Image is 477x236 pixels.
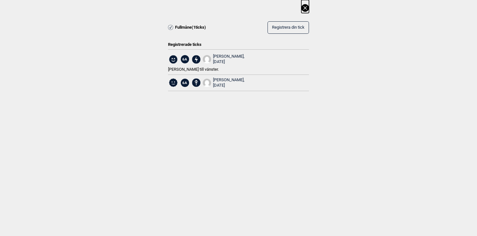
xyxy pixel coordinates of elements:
[203,55,211,63] img: User fallback1
[213,54,245,65] div: [PERSON_NAME],
[181,79,189,87] span: 6A
[175,25,206,30] span: Fullmåne ( 1 ticks)
[203,54,245,65] a: User fallback1[PERSON_NAME], [DATE]
[203,79,211,87] img: User fallback1
[213,77,245,88] div: [PERSON_NAME],
[213,59,245,65] div: [DATE]
[203,77,245,88] a: User fallback1[PERSON_NAME], [DATE]
[213,83,245,88] div: [DATE]
[168,38,309,47] div: Registrerade ticks
[268,21,309,34] button: Registrera din tick
[181,55,189,63] span: 6A
[272,25,305,30] span: Registrera din tick
[168,67,219,72] span: [PERSON_NAME] till vänster.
